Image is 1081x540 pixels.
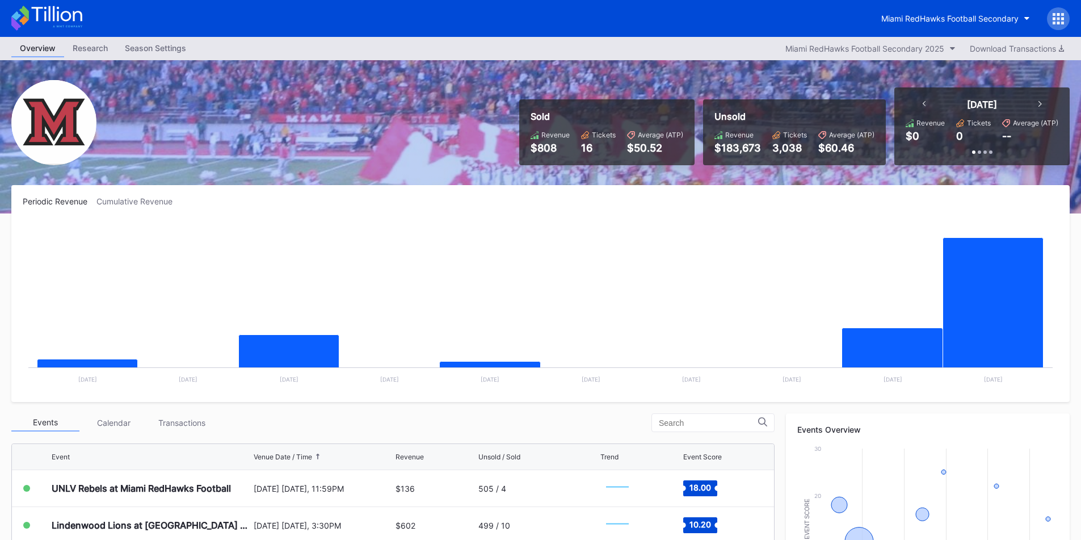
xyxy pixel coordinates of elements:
[682,376,701,383] text: [DATE]
[884,376,902,383] text: [DATE]
[23,220,1058,391] svg: Chart title
[967,119,991,127] div: Tickets
[627,142,683,154] div: $50.52
[906,130,919,142] div: $0
[814,445,821,452] text: 30
[780,41,961,56] button: Miami RedHawks Football Secondary 2025
[881,14,1019,23] div: Miami RedHawks Football Secondary
[396,484,415,493] div: $136
[64,40,116,56] div: Research
[964,41,1070,56] button: Download Transactions
[481,376,499,383] text: [DATE]
[52,453,70,461] div: Event
[725,131,754,139] div: Revenue
[380,376,399,383] text: [DATE]
[52,483,231,494] div: UNLV Rebels at Miami RedHawks Football
[582,376,600,383] text: [DATE]
[683,453,722,461] div: Event Score
[785,44,944,53] div: Miami RedHawks Football Secondary 2025
[11,414,79,432] div: Events
[531,142,570,154] div: $808
[873,8,1038,29] button: Miami RedHawks Football Secondary
[1013,119,1058,127] div: Average (ATP)
[79,414,148,432] div: Calendar
[783,376,801,383] text: [DATE]
[478,484,506,493] div: 505 / 4
[984,376,1003,383] text: [DATE]
[600,511,634,539] svg: Chart title
[280,376,298,383] text: [DATE]
[254,484,393,493] div: [DATE] [DATE], 11:59PM
[814,492,821,499] text: 20
[659,418,758,428] input: Search
[11,80,96,165] img: Miami_RedHawks_Football_Secondary.png
[797,425,1058,434] div: Events Overview
[970,44,1064,53] div: Download Transactions
[956,130,963,142] div: 0
[396,453,424,461] div: Revenue
[11,40,64,57] a: Overview
[116,40,195,57] a: Season Settings
[116,40,195,56] div: Season Settings
[96,196,182,206] div: Cumulative Revenue
[23,196,96,206] div: Periodic Revenue
[818,142,874,154] div: $60.46
[396,521,415,530] div: $602
[478,453,520,461] div: Unsold / Sold
[689,483,711,492] text: 18.00
[179,376,197,383] text: [DATE]
[783,131,807,139] div: Tickets
[64,40,116,57] a: Research
[772,142,807,154] div: 3,038
[600,453,619,461] div: Trend
[531,111,683,122] div: Sold
[78,376,97,383] text: [DATE]
[714,111,874,122] div: Unsold
[52,520,251,531] div: Lindenwood Lions at [GEOGRAPHIC_DATA] RedHawks Football
[638,131,683,139] div: Average (ATP)
[541,131,570,139] div: Revenue
[804,499,810,539] text: Event Score
[689,520,711,529] text: 10.20
[1002,130,1011,142] div: --
[600,474,634,503] svg: Chart title
[254,521,393,530] div: [DATE] [DATE], 3:30PM
[714,142,761,154] div: $183,673
[478,521,510,530] div: 499 / 10
[916,119,945,127] div: Revenue
[581,142,616,154] div: 16
[254,453,312,461] div: Venue Date / Time
[592,131,616,139] div: Tickets
[967,99,997,110] div: [DATE]
[148,414,216,432] div: Transactions
[829,131,874,139] div: Average (ATP)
